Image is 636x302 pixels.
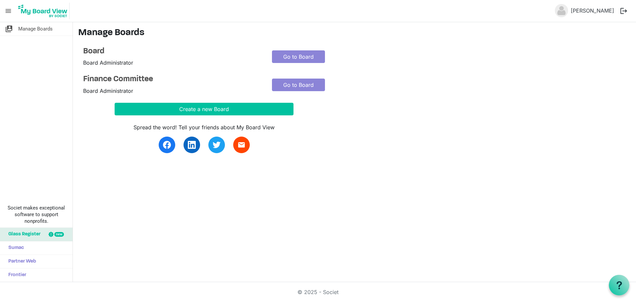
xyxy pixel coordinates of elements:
[272,50,325,63] a: Go to Board
[115,123,293,131] div: Spread the word! Tell your friends about My Board View
[617,4,631,18] button: logout
[213,141,221,149] img: twitter.svg
[5,228,40,241] span: Glass Register
[83,59,133,66] span: Board Administrator
[78,28,631,39] h3: Manage Boards
[568,4,617,17] a: [PERSON_NAME]
[16,3,70,19] img: My Board View Logo
[272,79,325,91] a: Go to Board
[16,3,72,19] a: My Board View Logo
[297,289,339,295] a: © 2025 - Societ
[5,22,13,35] span: switch_account
[83,88,133,94] span: Board Administrator
[233,137,250,153] a: email
[2,5,15,17] span: menu
[83,47,262,56] a: Board
[83,75,262,84] a: Finance Committee
[5,255,36,268] span: Partner Web
[188,141,196,149] img: linkedin.svg
[54,232,64,237] div: new
[5,269,26,282] span: Frontier
[163,141,171,149] img: facebook.svg
[18,22,53,35] span: Manage Boards
[5,241,24,255] span: Sumac
[238,141,245,149] span: email
[3,205,70,224] span: Societ makes exceptional software to support nonprofits.
[115,103,293,115] button: Create a new Board
[555,4,568,17] img: no-profile-picture.svg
